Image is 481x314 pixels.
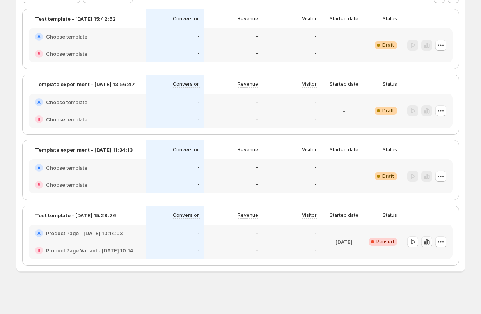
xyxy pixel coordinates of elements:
p: Status [383,16,397,22]
p: - [256,51,258,57]
p: - [197,165,200,171]
p: Test template - [DATE] 15:42:52 [35,15,116,23]
p: Started date [330,16,359,22]
p: - [314,34,317,40]
p: - [314,182,317,188]
p: Visitor [302,212,317,218]
p: - [256,247,258,254]
h2: Choose template [46,50,87,58]
h2: Product Page - [DATE] 10:14:03 [46,229,123,237]
p: - [314,51,317,57]
span: Paused [376,239,394,245]
p: - [197,51,200,57]
p: Visitor [302,147,317,153]
p: Conversion [173,212,200,218]
span: Draft [382,108,394,114]
p: - [343,172,345,180]
h2: Choose template [46,33,87,41]
p: - [314,247,317,254]
h2: Product Page Variant - [DATE] 10:14:03 [46,247,140,254]
h2: B [37,51,41,56]
p: - [197,230,200,236]
p: Status [383,81,397,87]
p: Conversion [173,16,200,22]
h2: Choose template [46,164,87,172]
h2: B [37,248,41,253]
h2: A [37,231,41,236]
p: Started date [330,81,359,87]
h2: B [37,117,41,122]
p: - [256,34,258,40]
p: Template experiment - [DATE] 11:34:13 [35,146,133,154]
p: - [197,182,200,188]
p: - [314,230,317,236]
p: Conversion [173,81,200,87]
p: - [256,116,258,122]
p: Started date [330,212,359,218]
p: Started date [330,147,359,153]
p: - [314,165,317,171]
p: Revenue [238,16,258,22]
h2: Choose template [46,98,87,106]
p: - [343,41,345,49]
p: Status [383,212,397,218]
p: - [197,34,200,40]
p: - [197,99,200,105]
p: Revenue [238,212,258,218]
p: - [256,230,258,236]
span: Draft [382,173,394,179]
p: Test template - [DATE] 15:28:26 [35,211,116,219]
p: - [197,247,200,254]
h2: A [37,34,41,39]
p: - [256,182,258,188]
p: Template experiment - [DATE] 13:56:47 [35,80,135,88]
h2: B [37,183,41,187]
span: Draft [382,42,394,48]
p: Revenue [238,147,258,153]
p: [DATE] [335,238,353,246]
p: Visitor [302,81,317,87]
p: - [256,99,258,105]
p: - [343,107,345,115]
p: Conversion [173,147,200,153]
h2: Choose template [46,115,87,123]
p: Status [383,147,397,153]
p: - [256,165,258,171]
h2: Choose template [46,181,87,189]
p: - [197,116,200,122]
h2: A [37,165,41,170]
p: - [314,116,317,122]
p: Visitor [302,16,317,22]
h2: A [37,100,41,105]
p: Revenue [238,81,258,87]
p: - [314,99,317,105]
